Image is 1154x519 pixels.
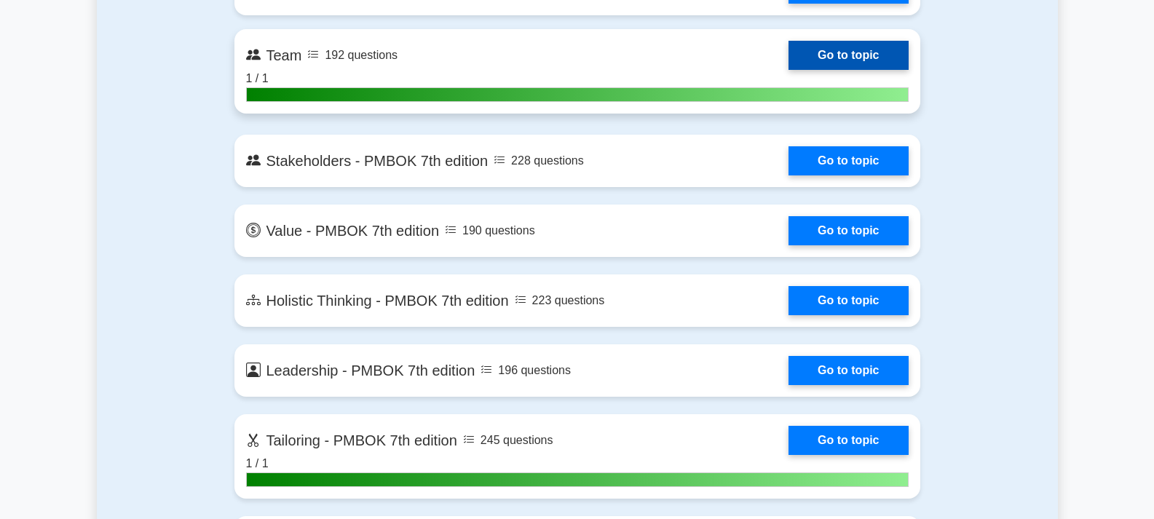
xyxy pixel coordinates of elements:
[789,426,908,455] a: Go to topic
[789,41,908,70] a: Go to topic
[789,356,908,385] a: Go to topic
[789,146,908,175] a: Go to topic
[789,216,908,245] a: Go to topic
[789,286,908,315] a: Go to topic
